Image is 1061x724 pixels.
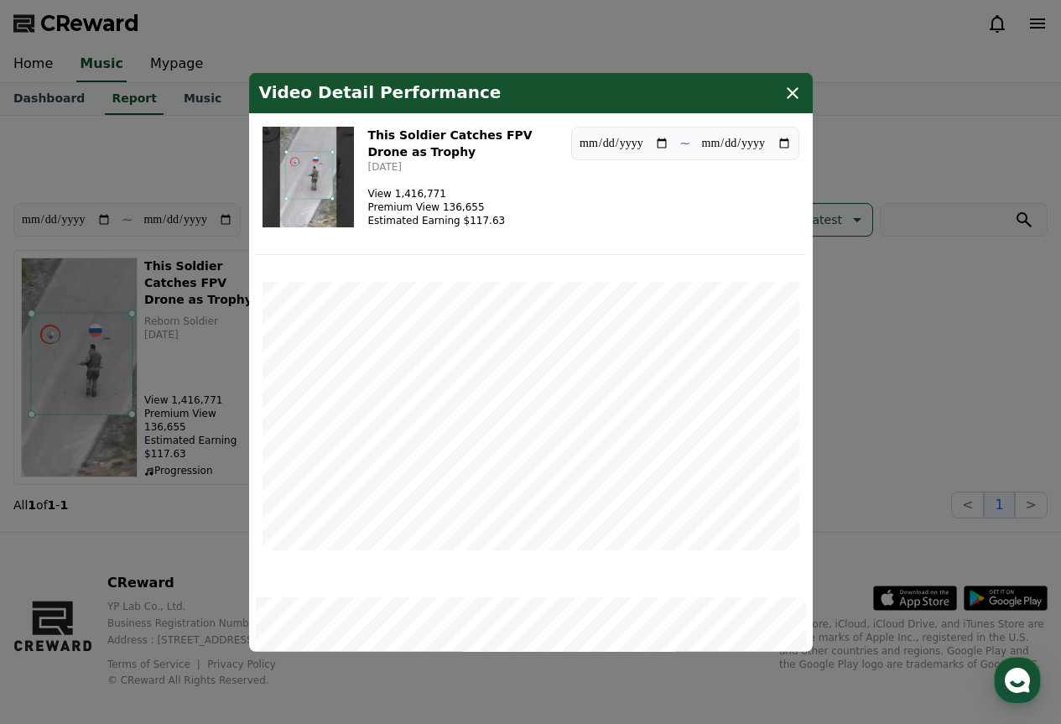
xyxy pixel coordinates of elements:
a: Messages [111,532,216,574]
p: ~ [679,133,690,153]
div: modal [249,72,813,651]
p: [DATE] [367,159,558,173]
span: Messages [139,558,189,571]
p: Estimated Earning $117.63 [367,213,505,227]
span: Settings [248,557,289,570]
img: This Soldier Catches FPV Drone as Trophy [263,126,355,227]
h3: This Soldier Catches FPV Drone as Trophy [367,126,558,159]
h4: Video Detail Performance [259,82,502,102]
p: Premium View 136,655 [367,200,505,213]
span: Home [43,557,72,570]
p: View 1,416,771 [367,186,505,200]
a: Home [5,532,111,574]
a: Settings [216,532,322,574]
